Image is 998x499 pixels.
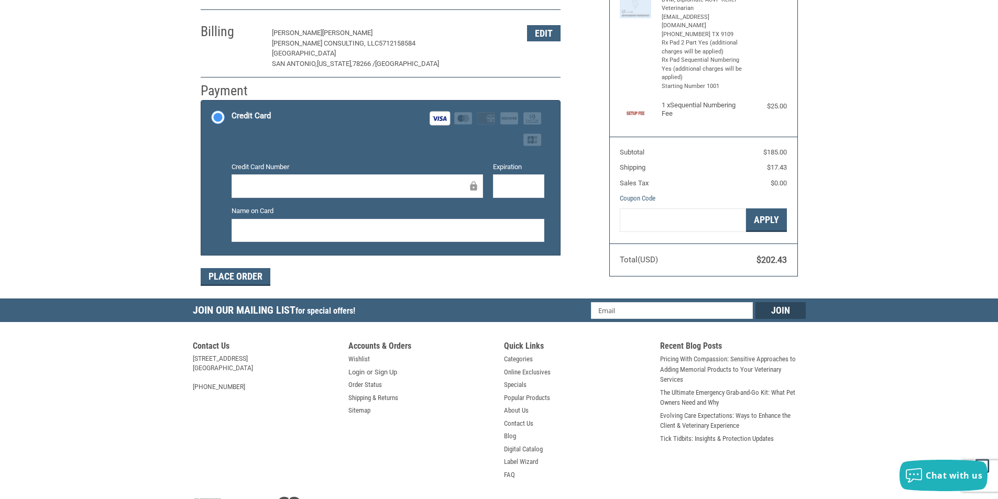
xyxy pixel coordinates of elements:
[193,341,338,354] h5: Contact Us
[193,354,338,392] address: [STREET_ADDRESS] [GEOGRAPHIC_DATA] [PHONE_NUMBER]
[232,107,271,125] div: Credit Card
[662,82,743,91] li: Starting Number 1001
[746,208,787,232] button: Apply
[504,431,516,441] a: Blog
[900,460,988,491] button: Chat with us
[201,268,270,286] button: Place Order
[322,29,372,37] span: [PERSON_NAME]
[295,306,355,316] span: for special offers!
[348,341,494,354] h5: Accounts & Orders
[771,179,787,187] span: $0.00
[504,470,515,480] a: FAQ
[504,405,529,416] a: About Us
[527,25,561,41] button: Edit
[504,418,533,429] a: Contact Us
[620,148,644,156] span: Subtotal
[620,255,658,264] span: Total (USD)
[348,405,370,416] a: Sitemap
[662,101,743,118] h4: 1 x Sequential Numbering Fee
[375,367,397,378] a: Sign Up
[763,148,787,156] span: $185.00
[660,434,774,444] a: Tick Tidbits: Insights & Protection Updates
[232,162,483,172] label: Credit Card Number
[272,49,336,57] span: [GEOGRAPHIC_DATA]
[755,302,806,319] input: Join
[348,354,370,364] a: Wishlist
[317,60,353,68] span: [US_STATE],
[353,60,375,68] span: 78266 /
[767,163,787,171] span: $17.43
[504,444,543,454] a: Digital Catalog
[379,39,415,47] span: 5712158584
[660,411,806,431] a: Evolving Care Expectations: Ways to Enhance the Client & Veterinary Experience
[493,162,544,172] label: Expiration
[201,82,262,99] h2: Payment
[348,380,382,390] a: Order Status
[620,194,655,202] a: Coupon Code
[360,367,379,378] span: or
[756,255,787,265] span: $202.43
[745,101,787,112] div: $25.00
[504,457,538,467] a: Label Wizard
[348,393,398,403] a: Shipping & Returns
[504,380,527,390] a: Specials
[272,60,317,68] span: SAN ANTONIO,
[620,208,746,232] input: Gift Certificate or Coupon Code
[232,206,544,216] label: Name on Card
[660,341,806,354] h5: Recent Blog Posts
[272,39,379,47] span: [PERSON_NAME] CONSULTING, LLC
[504,367,551,378] a: Online Exclusives
[201,23,262,40] h2: Billing
[504,341,650,354] h5: Quick Links
[660,354,806,385] a: Pricing With Compassion: Sensitive Approaches to Adding Memorial Products to Your Veterinary Serv...
[375,60,439,68] span: [GEOGRAPHIC_DATA]
[272,29,322,37] span: [PERSON_NAME]
[591,302,753,319] input: Email
[660,387,806,408] a: The Ultimate Emergency Grab-and-Go Kit: What Pet Owners Need and Why
[620,179,649,187] span: Sales Tax
[348,367,365,378] a: Login
[193,298,360,325] h5: Join Our Mailing List
[662,39,743,56] li: Rx Pad 2 Part Yes (additional charges will be applied)
[926,470,982,481] span: Chat with us
[620,163,645,171] span: Shipping
[662,56,743,82] li: Rx Pad Sequential Numbering Yes (additional charges will be applied)
[504,354,533,364] a: Categories
[504,393,550,403] a: Popular Products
